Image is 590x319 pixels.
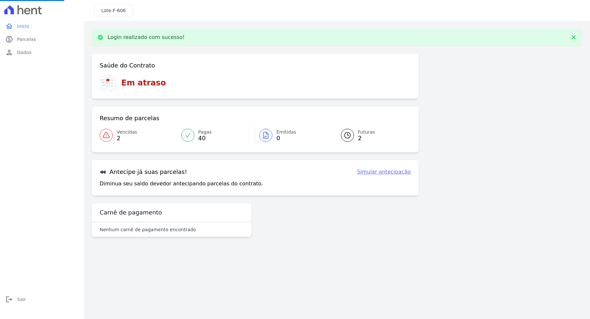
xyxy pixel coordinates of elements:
[100,62,155,69] h3: Saúde do Contrato
[3,20,81,33] a: homeInício
[117,129,137,136] span: Vencidas
[358,136,375,141] span: 2
[5,295,13,303] i: logout
[3,293,81,306] a: logoutSair
[100,114,159,122] h3: Resumo de parcelas
[113,8,126,13] span: F-606
[17,36,36,43] span: Parcelas
[17,49,31,56] span: Dados
[17,296,26,303] span: Sair
[101,7,126,14] h3: Lote:
[100,168,187,176] h3: Antecipe já suas parcelas!
[3,46,81,59] a: personDados
[100,126,177,144] a: Vencidas 2
[255,126,333,144] a: Emitidas 0
[5,35,13,43] i: paid
[358,129,375,136] span: Futuras
[117,136,137,141] span: 2
[121,77,166,89] h3: Em atraso
[276,129,296,136] span: Emitidas
[198,136,212,141] span: 40
[5,22,13,30] i: home
[333,126,411,144] a: Futuras 2
[5,48,13,56] i: person
[100,226,196,233] p: Nenhum carnê de pagamento encontrado
[108,34,185,41] p: Login realizado com sucesso!
[177,126,255,144] a: Pagas 40
[100,180,263,188] p: Diminua seu saldo devedor antecipando parcelas do contrato.
[17,23,29,29] span: Início
[3,33,81,46] a: paidParcelas
[100,209,162,216] h3: Carnê de pagamento
[357,168,411,176] a: Simular antecipação
[276,136,296,141] span: 0
[198,129,212,136] span: Pagas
